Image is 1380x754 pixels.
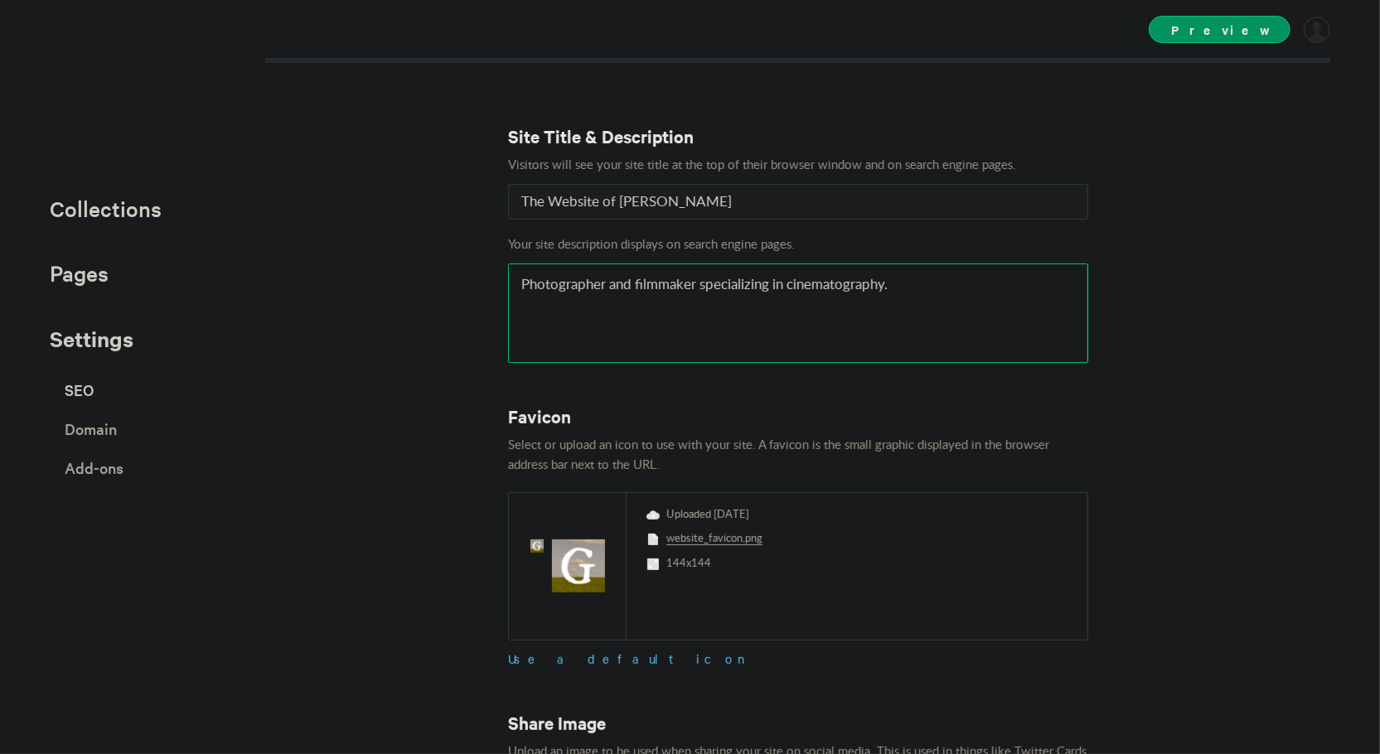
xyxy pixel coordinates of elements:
span: SEO [65,375,94,404]
h3: Site Title & Description [508,124,1088,147]
span: Use a default icon [508,650,752,667]
span: Pages [50,259,109,287]
p: Select or upload an icon to use with your site. A favicon is the small graphic displayed in the b... [508,436,1088,476]
p: Visitors will see your site title at the top of their browser window and on search engine pages. [508,156,1088,176]
h3: Share Image [508,711,1088,734]
h3: Favicon [508,404,1088,428]
textarea: Photographer and filmmaker specializing in cinematography. [508,263,1088,363]
li: Uploaded [DATE] [646,510,1068,520]
span: Collections [50,195,162,222]
span: Preview [1149,16,1290,43]
p: Your site description displays on search engine pages. [508,236,1088,255]
span: Settings [50,324,133,353]
li: 144 x 144 [646,558,1068,569]
input: e.g., William Goodwin [508,184,1088,220]
a: website_favicon.png [666,534,763,545]
span: Add-ons [65,453,123,482]
span: Domain [65,414,117,443]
